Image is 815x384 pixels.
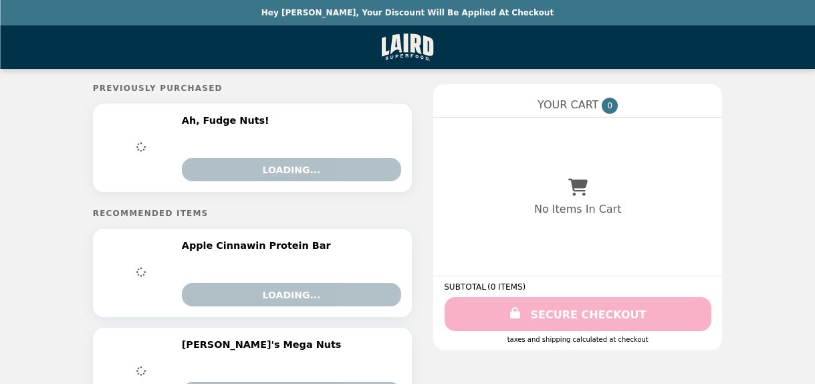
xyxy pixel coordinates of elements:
[538,98,598,111] span: YOUR CART
[381,33,433,61] img: Brand Logo
[93,209,412,218] h5: Recommended Items
[602,98,618,114] span: 0
[182,239,336,252] h2: Apple Cinnawin Protein Bar
[261,8,554,17] p: Hey [PERSON_NAME], your discount will be applied at checkout
[93,84,412,93] h5: Previously Purchased
[534,203,621,215] p: No Items In Cart
[487,282,526,292] span: ( 0 ITEMS )
[444,282,487,292] span: SUBTOTAL
[182,339,347,351] h2: [PERSON_NAME]'s Mega Nuts
[182,114,275,126] h2: Ah, Fudge Nuts!
[444,336,711,343] div: Taxes and Shipping calculated at checkout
